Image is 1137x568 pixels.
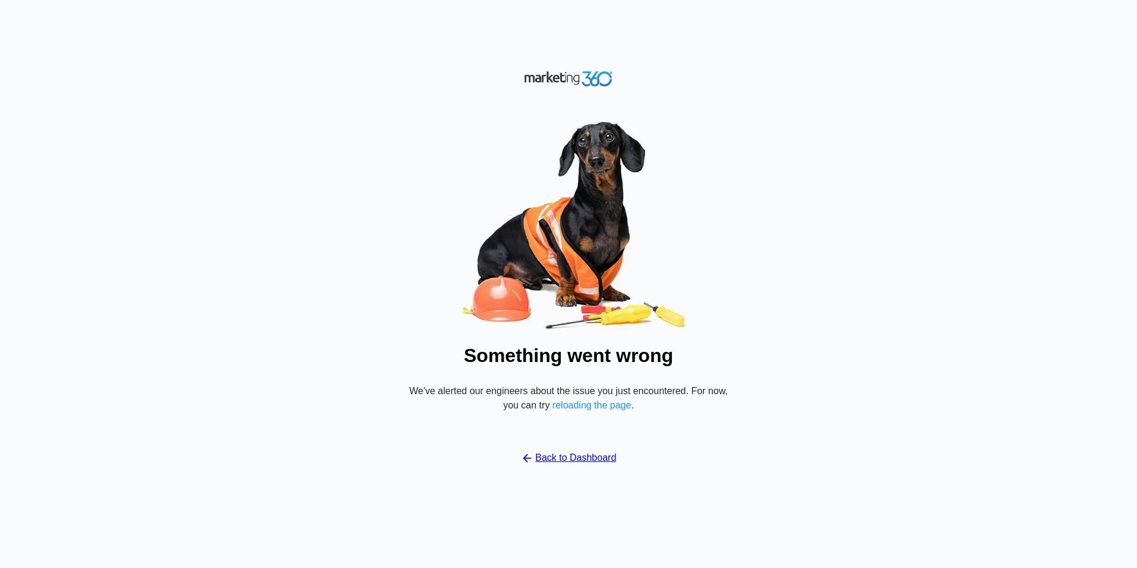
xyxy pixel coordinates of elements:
[521,451,617,465] a: Back to Dashboard
[402,384,735,413] p: We've alerted our engineers about the issue you just encountered. For now, you can try .
[390,114,747,336] img: Oops
[464,341,673,370] h1: Something went wrong
[552,400,632,411] button: reloading the page
[524,68,613,89] img: Marketing 360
